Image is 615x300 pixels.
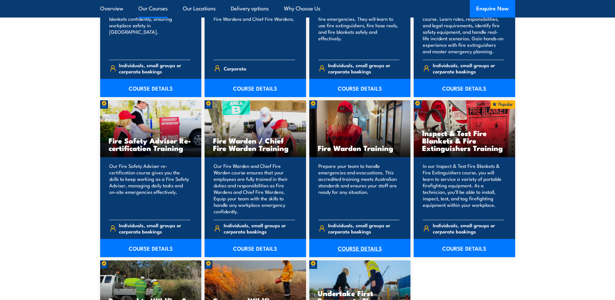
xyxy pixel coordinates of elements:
a: COURSE DETAILS [100,239,202,257]
span: Individuals, small groups or corporate bookings [433,222,504,234]
a: COURSE DETAILS [414,239,515,257]
h3: Fire Safety Adviser Re-certification Training [109,137,193,152]
a: COURSE DETAILS [309,79,411,97]
p: Our Fire Safety Adviser re-certification course gives you the skills to keep working as a Fire Sa... [109,163,191,215]
a: COURSE DETAILS [414,79,515,97]
span: Individuals, small groups or corporate bookings [328,62,399,74]
p: In our Inspect & Test Fire Blankets & Fire Extinguishers course, you will learn to service a vari... [423,163,504,215]
p: Our Fire Warden and Chief Fire Warden course ensures that your employees are fully trained in the... [214,163,295,215]
a: COURSE DETAILS [205,79,306,97]
span: Corporate [224,63,246,73]
h3: Inspect & Test Fire Blankets & Fire Extinguishers Training [422,129,507,152]
h3: Fire Warden / Chief Fire Warden Training [213,137,298,152]
p: Prepare your team to handle emergencies and evacuations. This accredited training meets Australia... [318,163,400,215]
a: COURSE DETAILS [100,79,202,97]
a: COURSE DETAILS [309,239,411,257]
span: Individuals, small groups or corporate bookings [119,222,190,234]
span: Individuals, small groups or corporate bookings [433,62,504,74]
span: Individuals, small groups or corporate bookings [119,62,190,74]
span: Individuals, small groups or corporate bookings [328,222,399,234]
a: COURSE DETAILS [205,239,306,257]
h3: Fire Warden Training [318,144,402,152]
span: Individuals, small groups or corporate bookings [224,222,295,234]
